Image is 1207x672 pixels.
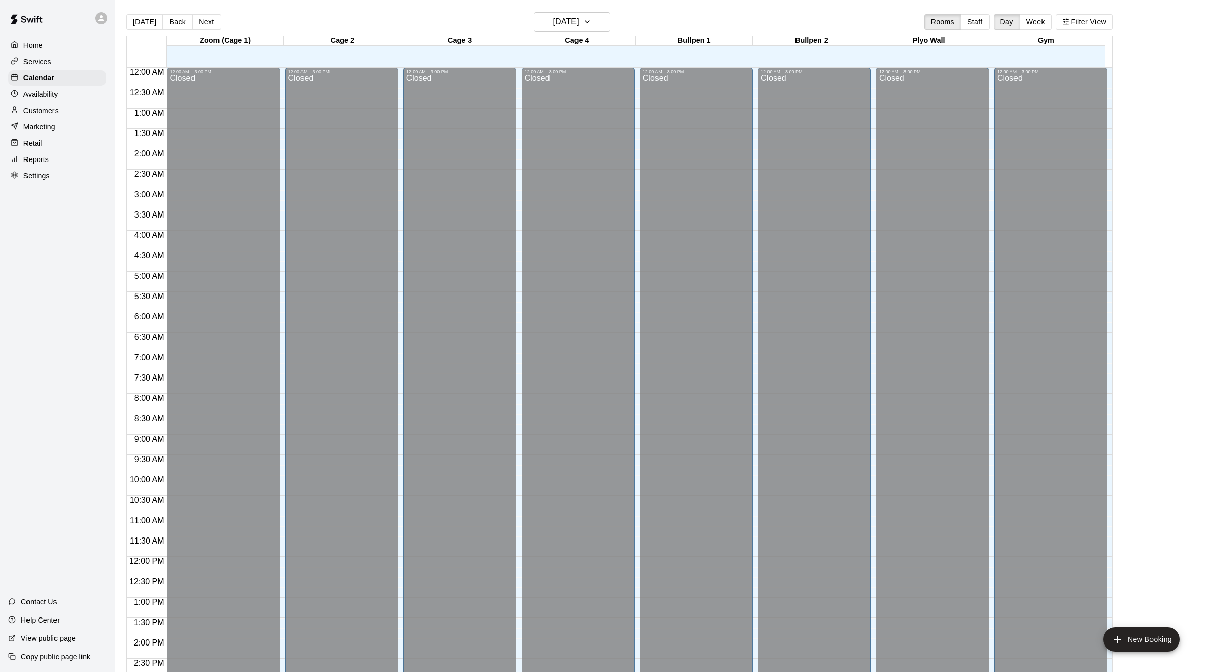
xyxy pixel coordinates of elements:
[406,69,513,74] div: 12:00 AM – 3:00 PM
[8,136,106,151] a: Retail
[8,70,106,86] a: Calendar
[132,170,167,178] span: 2:30 AM
[127,496,167,504] span: 10:30 AM
[23,138,42,148] p: Retail
[21,633,76,643] p: View public page
[924,14,961,30] button: Rooms
[23,73,54,83] p: Calendar
[288,69,395,74] div: 12:00 AM – 3:00 PM
[131,638,167,647] span: 2:00 PM
[8,54,106,69] a: Services
[127,557,167,566] span: 12:00 PM
[127,475,167,484] span: 10:00 AM
[518,36,636,46] div: Cage 4
[8,38,106,53] a: Home
[23,40,43,50] p: Home
[23,171,50,181] p: Settings
[987,36,1105,46] div: Gym
[21,597,57,607] p: Contact Us
[8,103,106,118] a: Customers
[132,394,167,402] span: 8:00 AM
[401,36,518,46] div: Cage 3
[127,577,167,586] span: 12:30 PM
[284,36,401,46] div: Cage 2
[167,36,284,46] div: Zoom (Cage 1)
[636,36,753,46] div: Bullpen 1
[997,69,1104,74] div: 12:00 AM – 3:00 PM
[131,598,167,606] span: 1:00 PM
[132,312,167,321] span: 6:00 AM
[132,455,167,464] span: 9:30 AM
[131,659,167,667] span: 2:30 PM
[132,190,167,199] span: 3:00 AM
[126,14,163,30] button: [DATE]
[21,652,90,662] p: Copy public page link
[132,373,167,382] span: 7:30 AM
[127,88,167,97] span: 12:30 AM
[127,536,167,545] span: 11:30 AM
[23,154,49,165] p: Reports
[1103,627,1180,652] button: add
[761,69,868,74] div: 12:00 AM – 3:00 PM
[753,36,870,46] div: Bullpen 2
[132,435,167,443] span: 9:00 AM
[132,414,167,423] span: 8:30 AM
[23,122,56,132] p: Marketing
[994,14,1020,30] button: Day
[525,69,632,74] div: 12:00 AM – 3:00 PM
[127,68,167,76] span: 12:00 AM
[879,69,986,74] div: 12:00 AM – 3:00 PM
[170,69,277,74] div: 12:00 AM – 3:00 PM
[553,15,579,29] h6: [DATE]
[132,292,167,301] span: 5:30 AM
[8,152,106,167] a: Reports
[23,105,59,116] p: Customers
[8,87,106,102] a: Availability
[8,119,106,135] a: Marketing
[534,12,610,32] button: [DATE]
[8,168,106,183] a: Settings
[127,516,167,525] span: 11:00 AM
[132,210,167,219] span: 3:30 AM
[132,272,167,280] span: 5:00 AM
[132,251,167,260] span: 4:30 AM
[23,89,58,99] p: Availability
[132,109,167,117] span: 1:00 AM
[131,618,167,627] span: 1:30 PM
[132,333,167,341] span: 6:30 AM
[21,615,60,625] p: Help Center
[961,14,990,30] button: Staff
[162,14,193,30] button: Back
[643,69,750,74] div: 12:00 AM – 3:00 PM
[132,231,167,239] span: 4:00 AM
[1020,14,1052,30] button: Week
[132,129,167,138] span: 1:30 AM
[1056,14,1113,30] button: Filter View
[192,14,221,30] button: Next
[132,353,167,362] span: 7:00 AM
[132,149,167,158] span: 2:00 AM
[870,36,987,46] div: Plyo Wall
[23,57,51,67] p: Services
